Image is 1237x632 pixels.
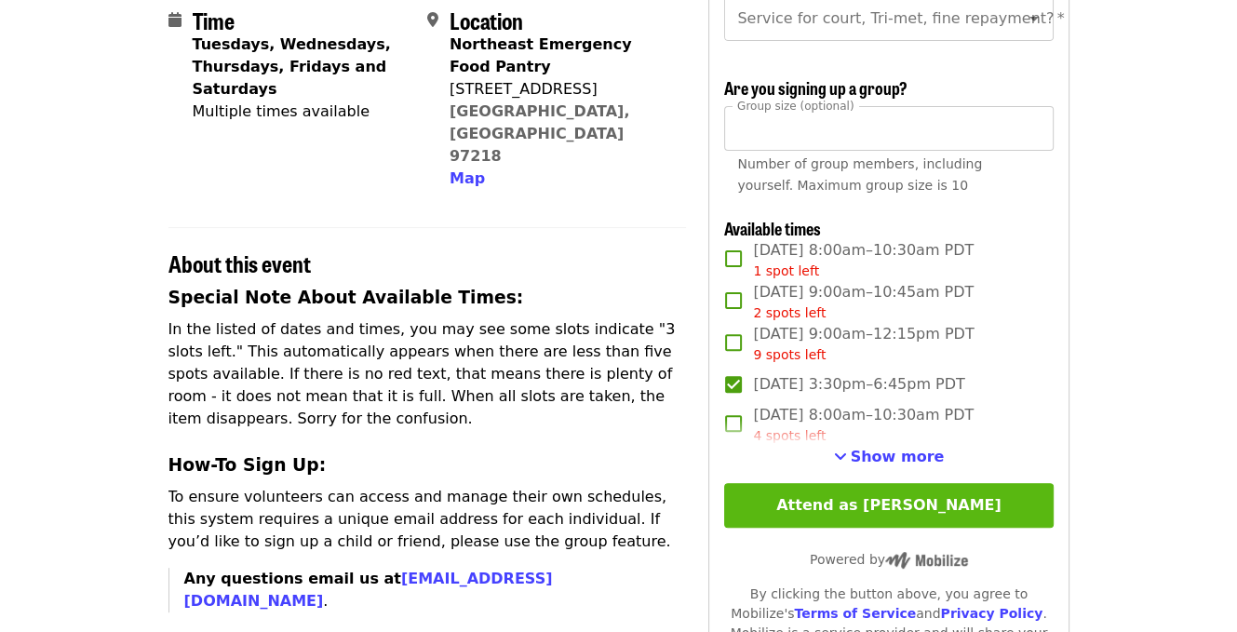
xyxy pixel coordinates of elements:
span: [DATE] 8:00am–10:30am PDT [753,404,974,446]
strong: Any questions email us at [184,570,553,610]
div: [STREET_ADDRESS] [450,78,671,101]
p: To ensure volunteers can access and manage their own schedules, this system requires a unique ema... [168,486,687,553]
span: Time [193,4,235,36]
p: . [184,568,687,612]
a: Privacy Policy [940,606,1042,621]
span: Powered by [810,552,968,567]
a: Terms of Service [794,606,916,621]
p: In the listed of dates and times, you may see some slots indicate "3 slots left." This automatica... [168,318,687,430]
span: [DATE] 3:30pm–6:45pm PDT [753,373,964,396]
span: 2 spots left [753,305,826,320]
strong: Northeast Emergency Food Pantry [450,35,632,75]
span: [DATE] 9:00am–12:15pm PDT [753,323,974,365]
button: See more timeslots [834,446,945,468]
span: Map [450,169,485,187]
strong: Special Note About Available Times: [168,288,524,307]
strong: Tuesdays, Wednesdays, Thursdays, Fridays and Saturdays [193,35,391,98]
span: Show more [851,448,945,465]
span: 4 spots left [753,428,826,443]
span: Group size (optional) [737,99,854,112]
span: [DATE] 9:00am–10:45am PDT [753,281,974,323]
i: map-marker-alt icon [427,11,438,29]
button: Open [1021,6,1047,32]
span: 1 spot left [753,263,819,278]
span: Available times [724,216,821,240]
input: [object Object] [724,106,1053,151]
strong: How-To Sign Up: [168,455,327,475]
button: Attend as [PERSON_NAME] [724,483,1053,528]
span: About this event [168,247,311,279]
span: Number of group members, including yourself. Maximum group size is 10 [737,156,982,193]
i: calendar icon [168,11,182,29]
img: Powered by Mobilize [885,552,968,569]
span: Are you signing up a group? [724,75,908,100]
div: Multiple times available [193,101,412,123]
button: Map [450,168,485,190]
span: [DATE] 8:00am–10:30am PDT [753,239,974,281]
span: Location [450,4,523,36]
a: [GEOGRAPHIC_DATA], [GEOGRAPHIC_DATA] 97218 [450,102,630,165]
span: 9 spots left [753,347,826,362]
